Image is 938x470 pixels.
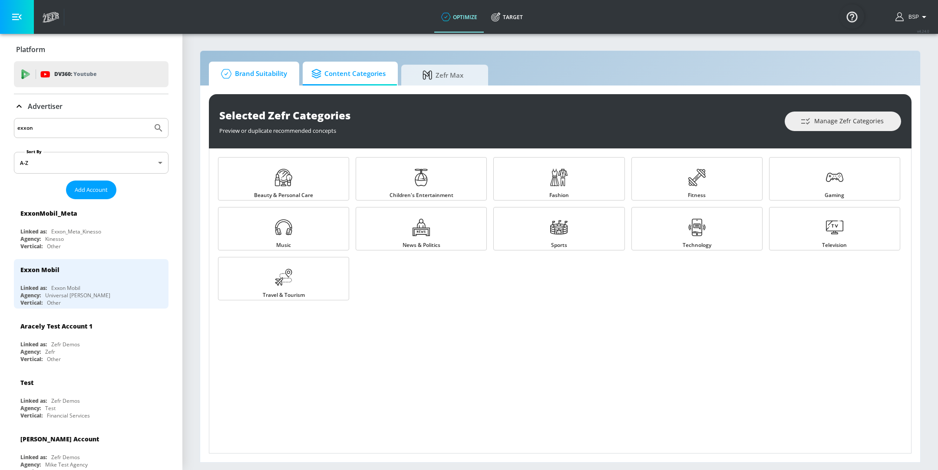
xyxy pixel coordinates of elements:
[51,454,80,461] div: Zefr Demos
[493,207,624,250] a: Sports
[20,341,47,348] div: Linked as:
[17,122,149,134] input: Search by name
[45,461,88,468] div: Mike Test Agency
[403,243,440,248] span: News & Politics
[20,299,43,306] div: Vertical:
[20,284,47,292] div: Linked as:
[14,372,168,421] div: TestLinked as:Zefr DemosAgency:TestVertical:Financial Services
[825,193,844,198] span: Gaming
[631,157,763,200] a: Fitness
[434,1,484,33] a: optimize
[14,203,168,252] div: ExxonMobil_MetaLinked as:Exxon_Meta_KinessoAgency:KinessoVertical:Other
[218,207,349,250] a: Music
[631,207,763,250] a: Technology
[254,193,313,198] span: Beauty & Personal Care
[276,243,291,248] span: Music
[20,243,43,250] div: Vertical:
[51,341,80,348] div: Zefr Demos
[25,149,43,154] label: Sort By
[785,112,901,131] button: Manage Zefr Categories
[20,266,59,274] div: Exxon Mobil
[683,243,711,248] span: Technology
[16,45,45,54] p: Platform
[20,454,47,461] div: Linked as:
[840,4,864,29] button: Open Resource Center
[219,108,776,122] div: Selected Zefr Categories
[45,404,56,412] div: Test
[822,243,847,248] span: Television
[20,348,41,355] div: Agency:
[20,322,92,330] div: Aracely Test Account 1
[802,116,884,127] span: Manage Zefr Categories
[20,404,41,412] div: Agency:
[905,14,919,20] span: login as: bsp_linking@zefr.com
[47,299,61,306] div: Other
[688,193,706,198] span: Fitness
[14,316,168,365] div: Aracely Test Account 1Linked as:Zefr DemosAgency:ZefrVertical:Other
[20,461,41,468] div: Agency:
[218,63,287,84] span: Brand Suitability
[73,69,96,79] p: Youtube
[45,292,110,299] div: Universal [PERSON_NAME]
[356,157,487,200] a: Children's Entertainment
[895,12,929,22] button: BSP
[263,293,305,298] span: Travel & Tourism
[20,378,33,387] div: Test
[218,157,349,200] a: Beauty & Personal Care
[390,193,453,198] span: Children's Entertainment
[20,397,47,404] div: Linked as:
[20,355,43,363] div: Vertical:
[14,37,168,62] div: Platform
[47,243,61,250] div: Other
[149,118,168,138] button: Submit Search
[54,69,96,79] p: DV360:
[549,193,569,198] span: Fashion
[14,61,168,87] div: DV360: Youtube
[356,207,487,250] a: News & Politics
[51,228,101,235] div: Exxon_Meta_Kinesso
[410,65,476,85] span: Zefr Max
[311,63,386,84] span: Content Categories
[484,1,530,33] a: Target
[769,207,900,250] a: Television
[20,235,41,243] div: Agency:
[45,235,64,243] div: Kinesso
[28,102,63,111] p: Advertiser
[75,185,108,195] span: Add Account
[20,209,77,217] div: ExxonMobil_Meta
[51,284,80,292] div: Exxon Mobil
[20,228,47,235] div: Linked as:
[45,348,55,355] div: Zefr
[66,181,116,199] button: Add Account
[14,94,168,118] div: Advertiser
[769,157,900,200] a: Gaming
[47,412,90,419] div: Financial Services
[20,292,41,299] div: Agency:
[14,259,168,309] div: Exxon MobilLinked as:Exxon MobilAgency:Universal [PERSON_NAME]Vertical:Other
[218,257,349,300] a: Travel & Tourism
[917,29,929,33] span: v 4.24.0
[51,397,80,404] div: Zefr Demos
[219,122,776,135] div: Preview or duplicate recommended concepts
[20,412,43,419] div: Vertical:
[14,152,168,174] div: A-Z
[493,157,624,200] a: Fashion
[20,435,99,443] div: [PERSON_NAME] Account
[47,355,61,363] div: Other
[551,243,567,248] span: Sports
